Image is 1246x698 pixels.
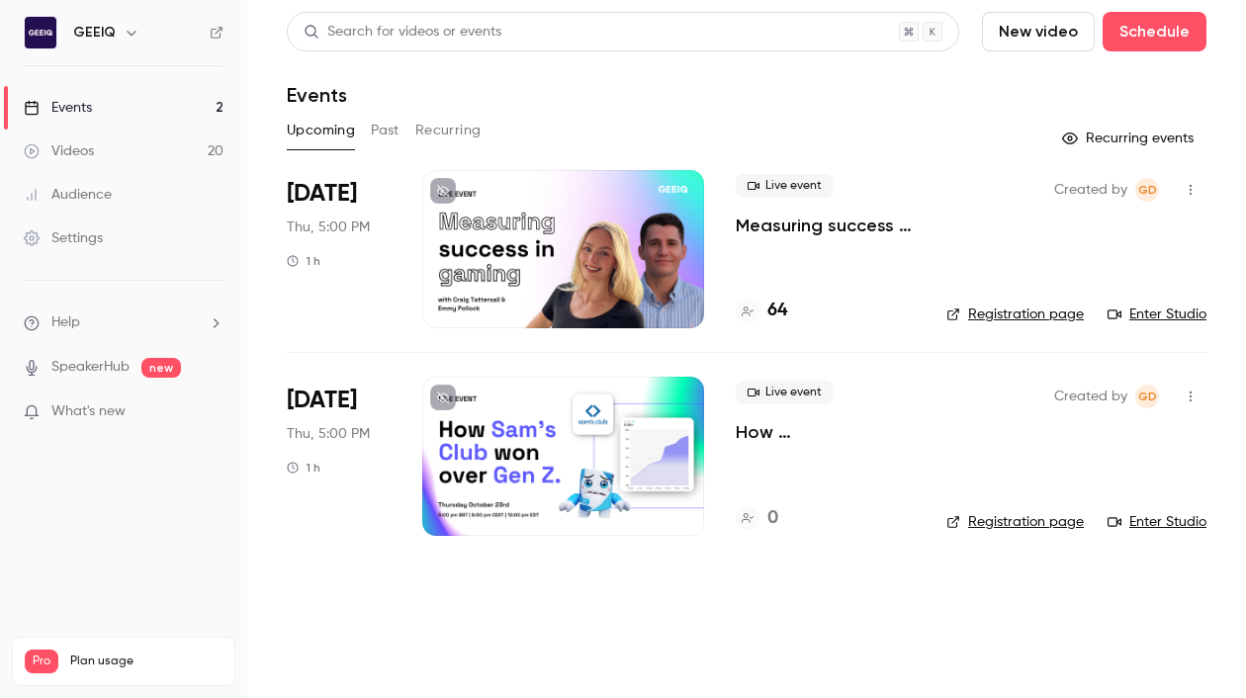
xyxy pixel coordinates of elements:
[287,170,391,328] div: Oct 9 Thu, 5:00 PM (Europe/London)
[736,505,778,532] a: 0
[1053,123,1206,154] button: Recurring events
[946,305,1084,324] a: Registration page
[371,115,400,146] button: Past
[287,460,320,476] div: 1 h
[287,385,357,416] span: [DATE]
[736,420,915,444] a: How [PERSON_NAME]’s Club won over Gen Z & Alpha
[1054,178,1127,202] span: Created by
[736,174,834,198] span: Live event
[736,381,834,404] span: Live event
[24,228,103,248] div: Settings
[25,17,56,48] img: GEEIQ
[304,22,501,43] div: Search for videos or events
[287,377,391,535] div: Oct 23 Thu, 5:00 PM (Europe/London)
[415,115,482,146] button: Recurring
[51,401,126,422] span: What's new
[736,298,787,324] a: 64
[982,12,1095,51] button: New video
[1054,385,1127,408] span: Created by
[946,512,1084,532] a: Registration page
[287,83,347,107] h1: Events
[1138,385,1157,408] span: GD
[70,654,222,669] span: Plan usage
[767,505,778,532] h4: 0
[24,185,112,205] div: Audience
[287,253,320,269] div: 1 h
[141,358,181,378] span: new
[287,218,370,237] span: Thu, 5:00 PM
[736,214,915,237] a: Measuring success in UGC gaming
[1103,12,1206,51] button: Schedule
[287,115,355,146] button: Upcoming
[287,178,357,210] span: [DATE]
[51,312,80,333] span: Help
[24,312,223,333] li: help-dropdown-opener
[287,424,370,444] span: Thu, 5:00 PM
[1138,178,1157,202] span: GD
[51,357,130,378] a: SpeakerHub
[25,650,58,673] span: Pro
[1108,512,1206,532] a: Enter Studio
[24,141,94,161] div: Videos
[200,403,223,421] iframe: Noticeable Trigger
[1108,305,1206,324] a: Enter Studio
[24,98,92,118] div: Events
[1135,385,1159,408] span: Giovanna Demopoulos
[73,23,116,43] h6: GEEIQ
[767,298,787,324] h4: 64
[1135,178,1159,202] span: Giovanna Demopoulos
